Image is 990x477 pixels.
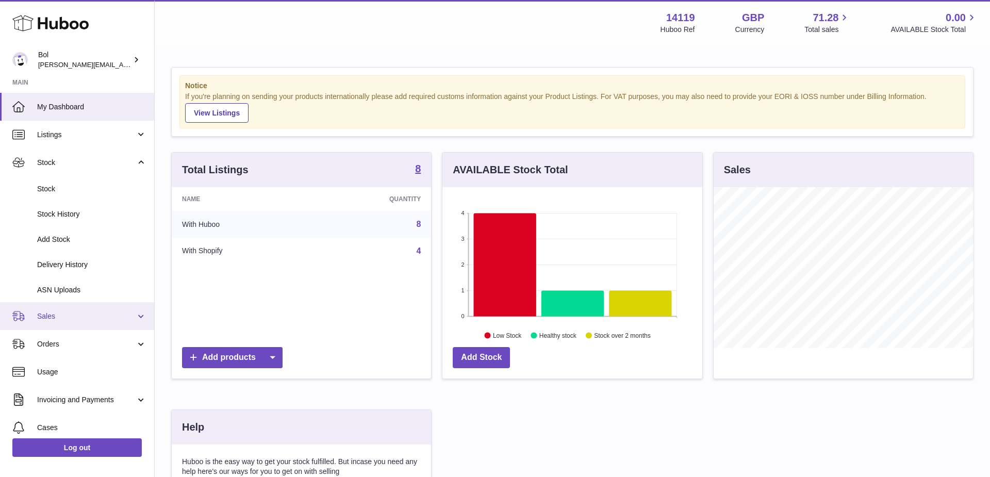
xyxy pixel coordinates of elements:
span: My Dashboard [37,102,146,112]
span: Stock History [37,209,146,219]
span: Orders [37,339,136,349]
span: Sales [37,311,136,321]
a: View Listings [185,103,249,123]
text: Stock over 2 months [595,332,651,339]
a: Add Stock [453,347,510,368]
a: 71.28 Total sales [804,11,850,35]
h3: Sales [724,163,751,177]
div: If you're planning on sending your products internationally please add required customs informati... [185,92,960,123]
a: 8 [416,220,421,228]
span: Stock [37,158,136,168]
td: With Shopify [172,238,311,265]
span: Invoicing and Payments [37,395,136,405]
text: 0 [461,313,465,319]
a: Log out [12,438,142,457]
span: [PERSON_NAME][EMAIL_ADDRESS][PERSON_NAME][DOMAIN_NAME] [38,60,262,69]
h3: AVAILABLE Stock Total [453,163,568,177]
a: Add products [182,347,283,368]
span: ASN Uploads [37,285,146,295]
p: Huboo is the easy way to get your stock fulfilled. But incase you need any help here's our ways f... [182,457,421,476]
div: Huboo Ref [661,25,695,35]
span: Usage [37,367,146,377]
span: Delivery History [37,260,146,270]
span: 0.00 [946,11,966,25]
strong: Notice [185,81,960,91]
a: 4 [416,246,421,255]
strong: GBP [742,11,764,25]
img: Scott.Sutcliffe@bolfoods.com [12,52,28,68]
span: Stock [37,184,146,194]
text: 2 [461,261,465,268]
td: With Huboo [172,211,311,238]
strong: 8 [415,163,421,174]
text: Low Stock [493,332,522,339]
th: Name [172,187,311,211]
span: AVAILABLE Stock Total [890,25,978,35]
text: 4 [461,210,465,216]
a: 0.00 AVAILABLE Stock Total [890,11,978,35]
a: 8 [415,163,421,176]
strong: 14119 [666,11,695,25]
span: Cases [37,423,146,433]
span: 71.28 [813,11,838,25]
th: Quantity [311,187,431,211]
text: 1 [461,287,465,293]
h3: Total Listings [182,163,249,177]
text: 3 [461,236,465,242]
h3: Help [182,420,204,434]
span: Add Stock [37,235,146,244]
text: Healthy stock [539,332,577,339]
span: Listings [37,130,136,140]
div: Bol [38,50,131,70]
span: Total sales [804,25,850,35]
div: Currency [735,25,765,35]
